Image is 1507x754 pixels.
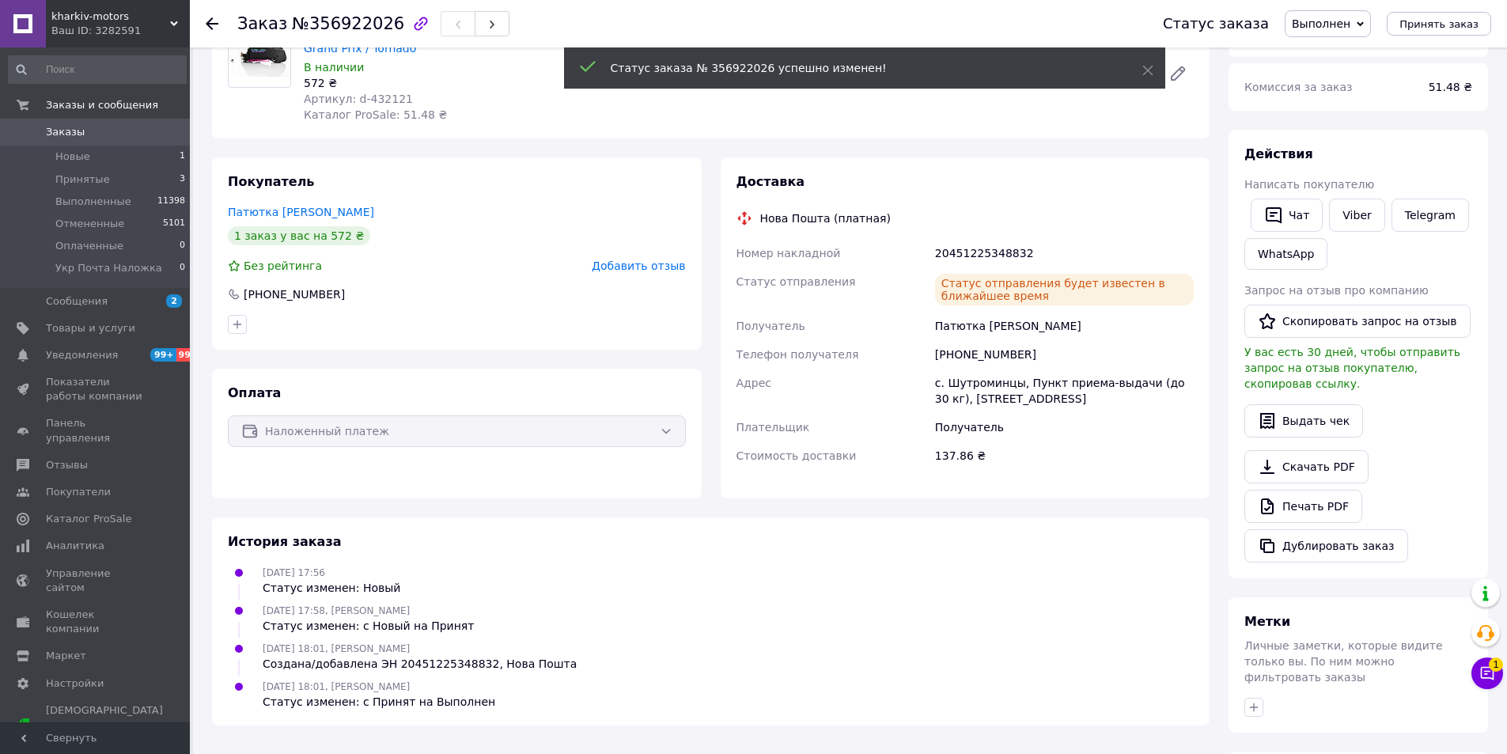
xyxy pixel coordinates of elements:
span: 99+ [150,348,176,362]
div: [PHONE_NUMBER] [242,286,346,302]
span: 1 [180,150,185,164]
span: Принятые [55,172,110,187]
input: Поиск [8,55,187,84]
div: Статус изменен: с Принят на Выполнен [263,694,495,710]
span: 0 [180,239,185,253]
span: Аналитика [46,539,104,553]
span: Запрос на отзыв про компанию [1244,284,1429,297]
div: 1 заказ у вас на 572 ₴ [228,226,370,245]
span: Стоимость доставки [736,449,857,462]
a: Viber [1329,199,1384,232]
span: 5101 [163,217,185,231]
span: Отмененные [55,217,124,231]
span: Покупатель [228,174,314,189]
span: Управление сайтом [46,566,146,595]
a: Редактировать [1162,58,1194,89]
span: Заказ [237,14,287,33]
span: Артикул: d-432121 [304,93,413,105]
a: [PERSON_NAME] в сборе GY6 150 Viper RACE / Grand Prix / Tornado [304,26,566,55]
span: Получатель [736,320,805,332]
span: №356922026 [292,14,404,33]
span: Комиссия за заказ [1244,81,1353,93]
div: Получатель [932,413,1197,441]
span: 1 [1489,657,1503,672]
button: Дублировать заказ [1244,529,1408,563]
span: kharkiv-motors [51,9,170,24]
span: Плательщик [736,421,810,434]
span: Номер накладной [736,247,841,260]
span: [DATE] 18:01, [PERSON_NAME] [263,643,410,654]
button: Скопировать запрос на отзыв [1244,305,1471,338]
div: Ваш ID: 3282591 [51,24,190,38]
div: [PHONE_NUMBER] [932,340,1197,369]
div: Нова Пошта (платная) [756,210,895,226]
a: Патютка [PERSON_NAME] [228,206,374,218]
span: Написать покупателю [1244,178,1374,191]
span: 2 [166,294,182,308]
span: Телефон получателя [736,348,859,361]
a: WhatsApp [1244,238,1327,270]
a: Скачать PDF [1244,450,1369,483]
div: Статус заказа [1163,16,1269,32]
span: Маркет [46,649,86,663]
span: Покупатели [46,485,111,499]
span: Каталог ProSale [46,512,131,526]
span: Заказы [46,125,85,139]
span: Показатели работы компании [46,375,146,404]
div: 137.86 ₴ [932,441,1197,470]
button: Чат с покупателем1 [1471,657,1503,689]
button: Принять заказ [1387,12,1491,36]
button: Чат [1251,199,1323,232]
span: Каталог ProSale: 51.48 ₴ [304,108,447,121]
span: 3 [180,172,185,187]
span: [DATE] 18:01, [PERSON_NAME] [263,681,410,692]
span: Новые [55,150,90,164]
span: [DATE] 17:58, [PERSON_NAME] [263,605,410,616]
span: История заказа [228,534,342,549]
span: 11398 [157,195,185,209]
div: Создана/добавлена ЭН 20451225348832, Нова Пошта [263,656,577,672]
span: Сообщения [46,294,108,309]
div: 572 ₴ [304,75,592,91]
span: Настройки [46,676,104,691]
img: Фильтр боковой в сборе GY6 150 Viper RACE / Grand Prix / Tornado [229,36,290,76]
span: У вас есть 30 дней, чтобы отправить запрос на отзыв покупателю, скопировав ссылку. [1244,346,1460,390]
div: Статус отправления будет известен в ближайшее время [935,274,1194,305]
span: Метки [1244,614,1290,629]
div: Патютка [PERSON_NAME] [932,312,1197,340]
a: Печать PDF [1244,490,1362,523]
span: Отзывы [46,458,88,472]
span: Без рейтинга [244,260,322,272]
span: Товары и услуги [46,321,135,335]
span: Принять заказ [1399,18,1479,30]
span: 99+ [176,348,203,362]
span: Добавить отзыв [592,260,685,272]
div: Вернуться назад [206,16,218,32]
div: 20451225348832 [932,239,1197,267]
span: В наличии [304,61,364,74]
span: Оплаченные [55,239,123,253]
div: Статус заказа № 356922026 успешно изменен! [611,60,1103,76]
span: Уведомления [46,348,118,362]
div: Статус изменен: Новый [263,580,400,596]
span: Выполненные [55,195,131,209]
div: с. Шутроминцы, Пункт приема-выдачи (до 30 кг), [STREET_ADDRESS] [932,369,1197,413]
span: Укр Почта Наложка [55,261,162,275]
span: 51.48 ₴ [1429,81,1472,93]
button: Выдать чек [1244,404,1363,438]
span: Выполнен [1292,17,1350,30]
span: Доставка [736,174,805,189]
a: Telegram [1392,199,1469,232]
span: Заказы и сообщения [46,98,158,112]
span: Панель управления [46,416,146,445]
span: Действия [1244,146,1313,161]
span: Оплата [228,385,281,400]
span: Личные заметки, которые видите только вы. По ним можно фильтровать заказы [1244,639,1443,684]
span: [DATE] 17:56 [263,567,325,578]
span: 0 [180,261,185,275]
span: [DEMOGRAPHIC_DATA] и счета [46,703,163,747]
span: Статус отправления [736,275,856,288]
span: Адрес [736,377,771,389]
div: Статус изменен: с Новый на Принят [263,618,474,634]
span: Кошелек компании [46,608,146,636]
